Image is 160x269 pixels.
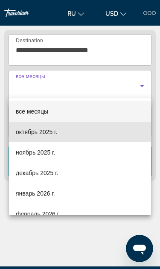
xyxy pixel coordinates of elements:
span: январь 2026 г. [16,188,55,199]
span: декабрь 2025 г. [16,168,58,178]
span: октябрь 2025 г. [16,127,57,137]
span: февраль 2026 г. [16,209,60,219]
span: все месяцы [16,108,48,115]
span: ноябрь 2025 г. [16,147,55,158]
iframe: Кнопка запуска окна обмена сообщениями [126,235,153,262]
